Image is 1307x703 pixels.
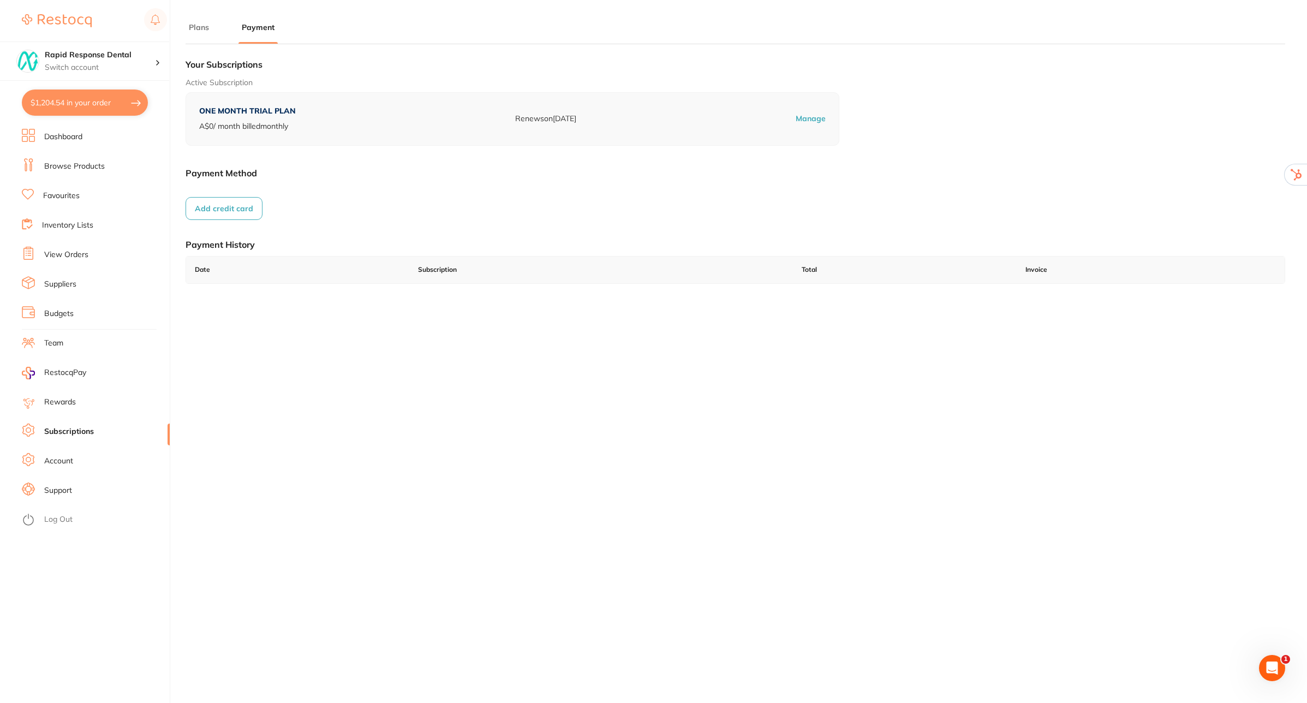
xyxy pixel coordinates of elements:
p: Renews on [DATE] [515,114,576,124]
span: 1 [1281,655,1290,664]
a: Inventory Lists [42,220,93,231]
a: Log Out [44,514,73,525]
button: Plans [186,22,212,33]
td: Subscription [409,257,793,283]
button: Payment [238,22,278,33]
span: RestocqPay [44,367,86,378]
a: Restocq Logo [22,8,92,33]
a: Budgets [44,308,74,319]
img: Restocq Logo [22,14,92,27]
button: $1,204.54 in your order [22,90,148,116]
p: Active Subscription [186,78,1285,88]
a: RestocqPay [22,367,86,379]
a: Subscriptions [44,426,94,437]
a: Account [44,456,73,467]
td: Total [793,257,1016,283]
a: Browse Products [44,161,105,172]
td: Date [186,257,409,283]
a: Rewards [44,397,76,408]
h1: Your Subscriptions [186,59,1285,70]
a: Favourites [43,190,80,201]
a: Dashboard [44,132,82,142]
button: Log Out [22,511,166,529]
button: Add credit card [186,197,262,220]
td: Invoice [1017,257,1285,283]
h1: Payment History [186,239,1285,250]
h1: Payment Method [186,168,1285,178]
p: ONE MONTH TRIAL PLAN [199,106,296,117]
a: View Orders [44,249,88,260]
h4: Rapid Response Dental [45,50,155,61]
img: Rapid Response Dental [17,50,39,72]
a: Team [44,338,63,349]
a: Suppliers [44,279,76,290]
a: Support [44,485,72,496]
p: Manage [796,114,826,124]
p: A$ 0 / month billed monthly [199,121,296,132]
img: RestocqPay [22,367,35,379]
p: Switch account [45,62,155,73]
iframe: Intercom live chat [1259,655,1285,681]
